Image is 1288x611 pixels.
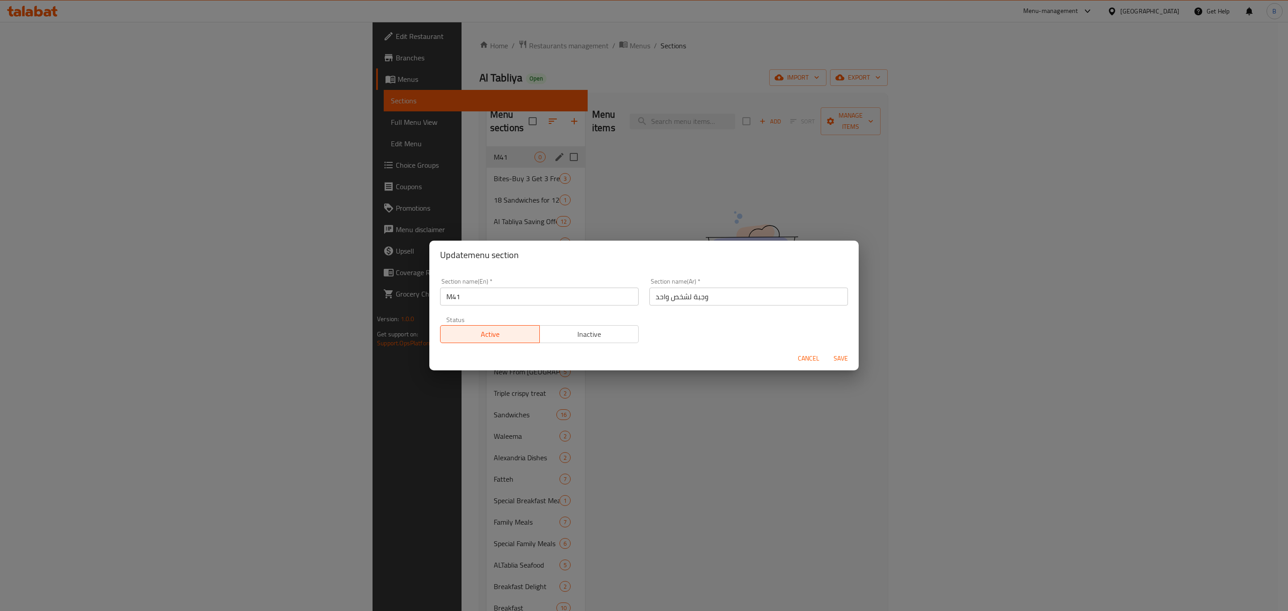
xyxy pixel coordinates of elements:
[440,248,848,262] h2: Update menu section
[798,353,819,364] span: Cancel
[830,353,852,364] span: Save
[444,328,536,341] span: Active
[440,288,639,305] input: Please enter section name(en)
[440,325,540,343] button: Active
[649,288,848,305] input: Please enter section name(ar)
[543,328,636,341] span: Inactive
[539,325,639,343] button: Inactive
[826,350,855,367] button: Save
[794,350,823,367] button: Cancel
